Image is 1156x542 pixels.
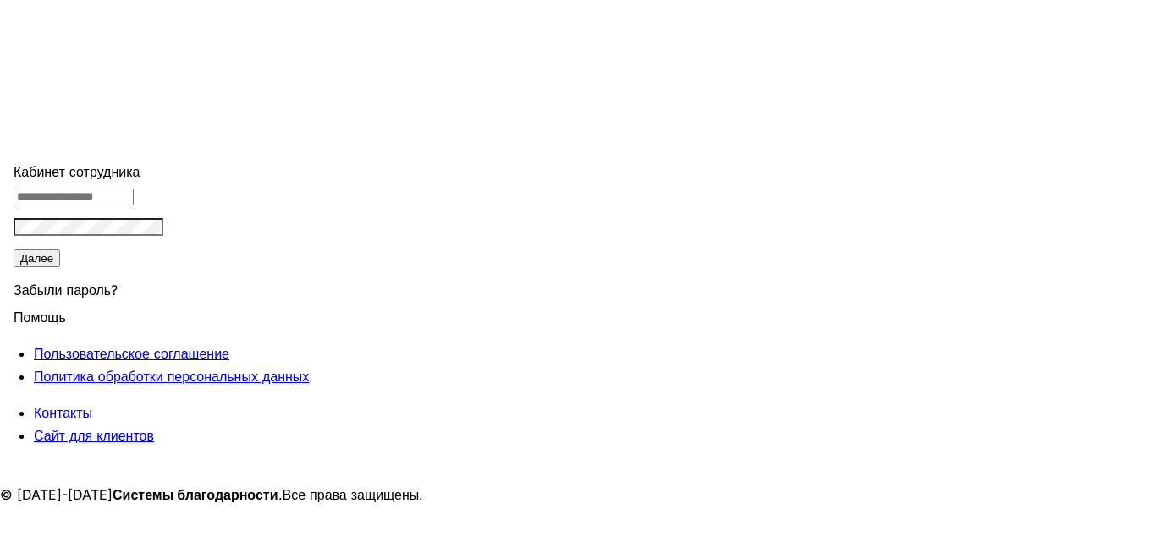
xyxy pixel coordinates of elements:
a: Политика обработки персональных данных [34,368,309,385]
a: Контакты [34,404,92,421]
div: Кабинет сотрудника [14,161,367,183]
span: Помощь [14,298,66,326]
strong: Системы благодарности [113,486,278,503]
button: Далее [14,249,60,267]
div: Забыли пароль? [14,269,367,306]
a: Сайт для клиентов [34,427,154,444]
span: Все права защищены. [283,486,424,503]
a: Пользовательское соглашение [34,345,229,362]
